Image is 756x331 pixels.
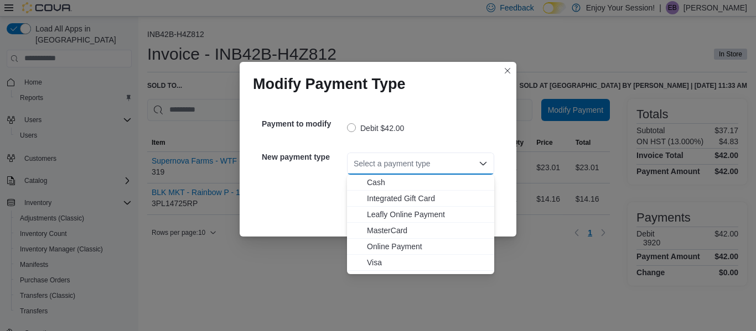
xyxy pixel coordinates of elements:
[347,191,494,207] button: Integrated Gift Card
[347,175,494,191] button: Cash
[262,113,345,135] h5: Payment to modify
[367,257,488,268] span: Visa
[367,241,488,252] span: Online Payment
[347,207,494,223] button: Leafly Online Payment
[479,159,488,168] button: Close list of options
[347,239,494,255] button: Online Payment
[262,146,345,168] h5: New payment type
[253,75,406,93] h1: Modify Payment Type
[347,175,494,271] div: Choose from the following options
[367,193,488,204] span: Integrated Gift Card
[367,177,488,188] span: Cash
[347,122,404,135] label: Debit $42.00
[367,209,488,220] span: Leafly Online Payment
[501,64,514,77] button: Closes this modal window
[367,225,488,236] span: MasterCard
[354,157,355,170] input: Accessible screen reader label
[347,255,494,271] button: Visa
[347,223,494,239] button: MasterCard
